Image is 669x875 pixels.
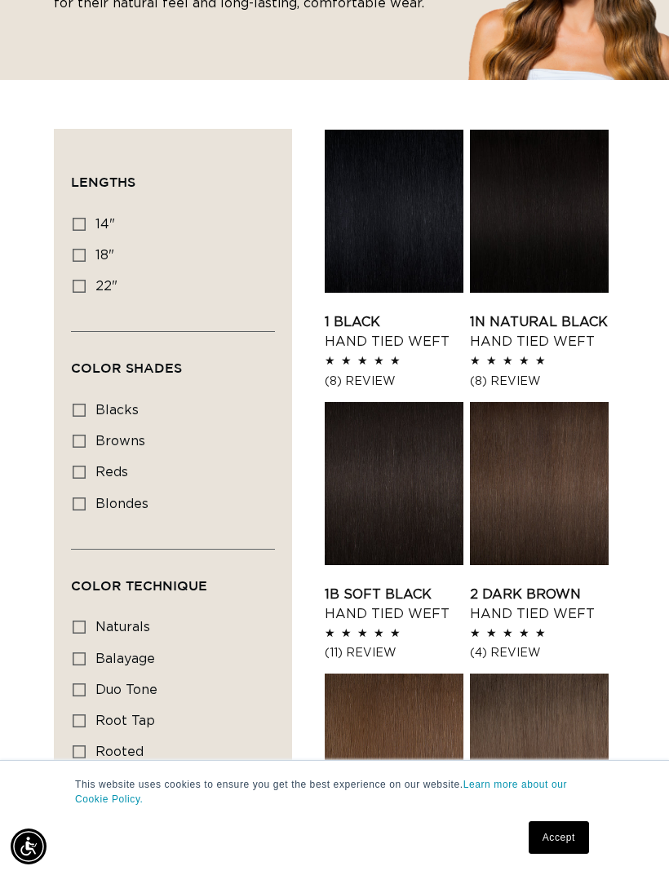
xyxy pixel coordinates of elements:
span: Lengths [71,175,135,189]
a: 1 Black Hand Tied Weft [325,312,463,351]
span: Color Shades [71,360,182,375]
span: reds [95,466,128,479]
span: 18" [95,249,114,262]
span: balayage [95,652,155,665]
a: 1B Soft Black Hand Tied Weft [325,585,463,624]
span: browns [95,435,145,448]
p: This website uses cookies to ensure you get the best experience on our website. [75,777,594,807]
span: 22" [95,280,117,293]
iframe: Chat Widget [587,797,669,875]
summary: Lengths (0 selected) [71,146,275,205]
span: blacks [95,404,139,417]
a: 2 Dark Brown Hand Tied Weft [470,585,609,624]
summary: Color Shades (0 selected) [71,332,275,391]
a: 1N Natural Black Hand Tied Weft [470,312,609,351]
a: Accept [529,821,589,854]
span: rooted [95,745,144,758]
span: duo tone [95,683,157,696]
span: 14" [95,218,115,231]
summary: Color Technique (0 selected) [71,550,275,608]
span: root tap [95,714,155,727]
span: naturals [95,621,150,634]
span: blondes [95,497,148,510]
div: Accessibility Menu [11,829,47,864]
span: Color Technique [71,578,207,593]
